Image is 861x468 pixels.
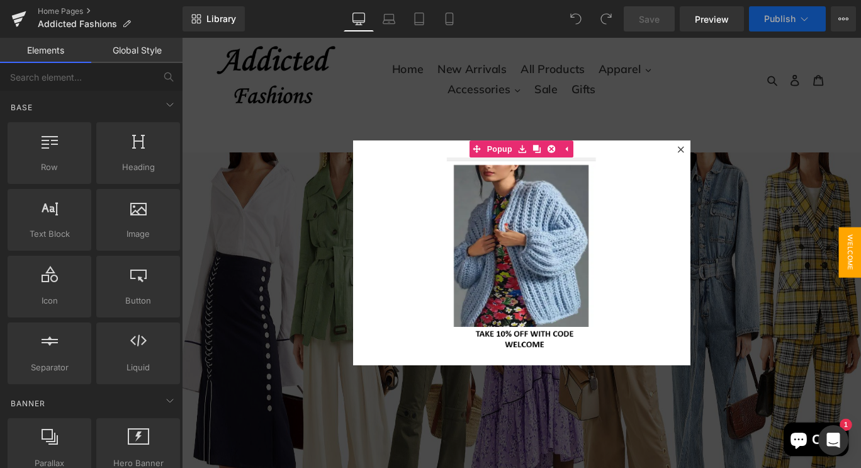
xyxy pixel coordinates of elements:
span: Image [100,227,176,241]
span: Row [11,161,87,174]
span: Banner [9,397,47,409]
a: Expand / Collapse [423,115,439,134]
div: Open Intercom Messenger [818,425,848,455]
span: Popup [339,115,373,134]
a: Global Style [91,38,183,63]
span: Publish [764,14,796,24]
a: Home Pages [38,6,183,16]
a: Delete Module [407,115,423,134]
span: Separator [11,361,87,374]
a: Clone Module [390,115,407,134]
button: Undo [563,6,588,31]
span: Heading [100,161,176,174]
span: Welcome Discount [711,212,762,269]
button: Redo [594,6,619,31]
button: Publish [749,6,826,31]
a: Laptop [374,6,404,31]
span: Icon [11,294,87,307]
span: Save [639,13,660,26]
span: Preview [695,13,729,26]
span: Text Block [11,227,87,241]
span: Liquid [100,361,176,374]
a: Save module [374,115,390,134]
span: Button [100,294,176,307]
span: Addicted Fashions [38,19,117,29]
span: Base [9,101,34,113]
a: Desktop [344,6,374,31]
a: Preview [680,6,744,31]
a: Tablet [404,6,434,31]
a: Mobile [434,6,464,31]
button: More [831,6,856,31]
span: Library [206,13,236,25]
a: New Library [183,6,245,31]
